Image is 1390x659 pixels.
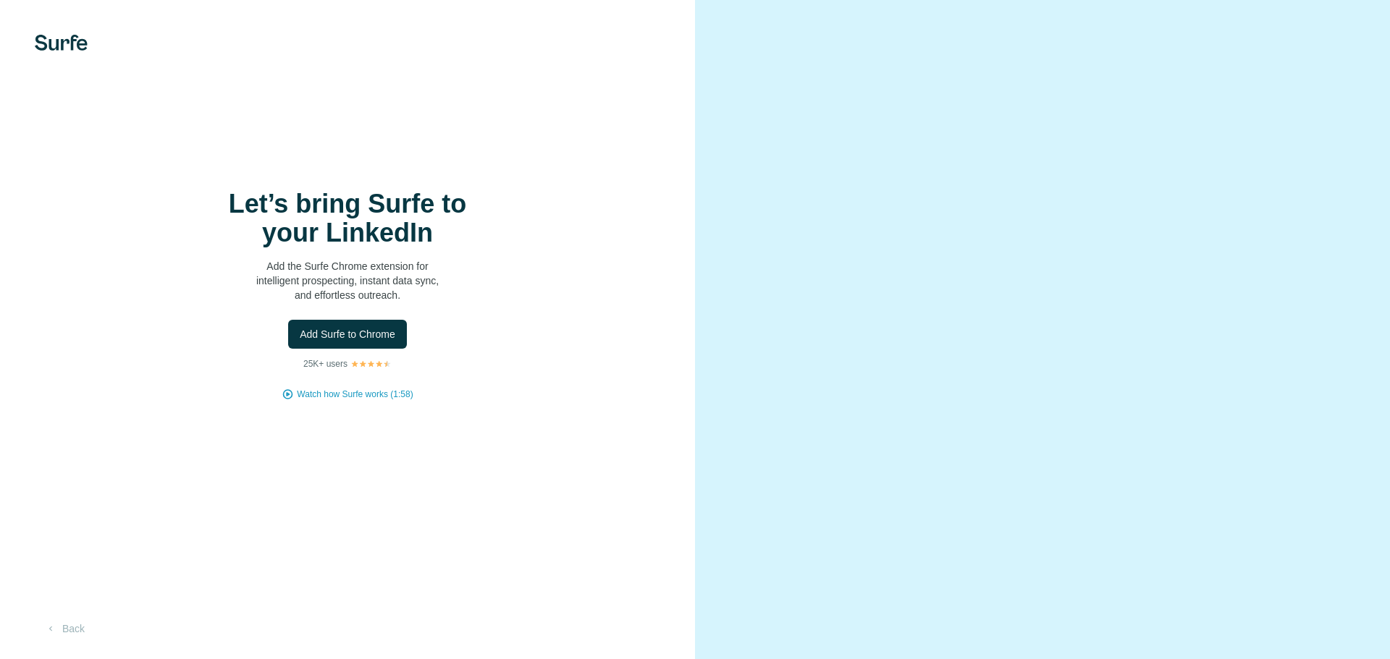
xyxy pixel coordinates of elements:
button: Back [35,616,95,642]
img: Surfe's logo [35,35,88,51]
img: Rating Stars [350,360,392,368]
button: Watch how Surfe works (1:58) [297,388,413,401]
p: Add the Surfe Chrome extension for intelligent prospecting, instant data sync, and effortless out... [203,259,492,302]
span: Add Surfe to Chrome [300,327,395,341]
h1: Let’s bring Surfe to your LinkedIn [203,190,492,247]
button: Add Surfe to Chrome [288,320,407,349]
p: 25K+ users [303,357,347,370]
